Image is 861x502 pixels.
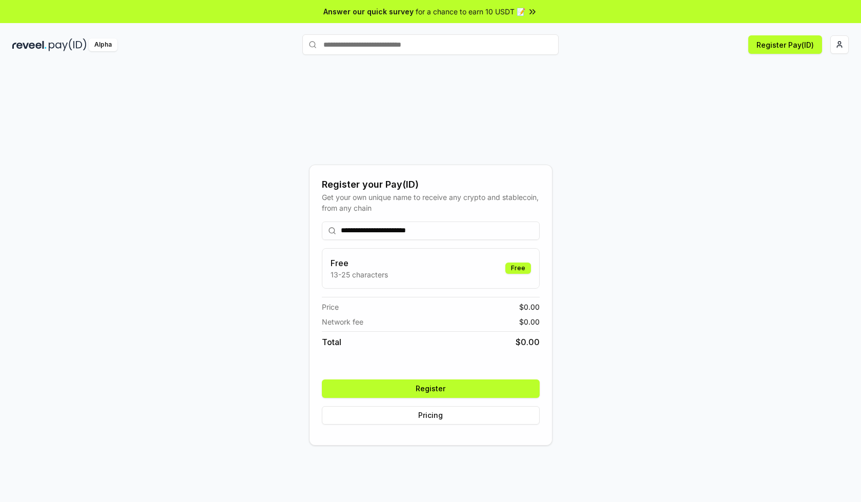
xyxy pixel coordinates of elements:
span: for a chance to earn 10 USDT 📝 [416,6,525,17]
button: Register Pay(ID) [748,35,822,54]
span: Total [322,336,341,348]
span: $ 0.00 [519,316,540,327]
span: $ 0.00 [516,336,540,348]
button: Pricing [322,406,540,425]
h3: Free [331,257,388,269]
div: Get your own unique name to receive any crypto and stablecoin, from any chain [322,192,540,213]
button: Register [322,379,540,398]
p: 13-25 characters [331,269,388,280]
span: Price [322,302,339,312]
span: Network fee [322,316,363,327]
span: Answer our quick survey [323,6,414,17]
div: Register your Pay(ID) [322,177,540,192]
div: Alpha [89,38,117,51]
span: $ 0.00 [519,302,540,312]
div: Free [505,263,531,274]
img: reveel_dark [12,38,47,51]
img: pay_id [49,38,87,51]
